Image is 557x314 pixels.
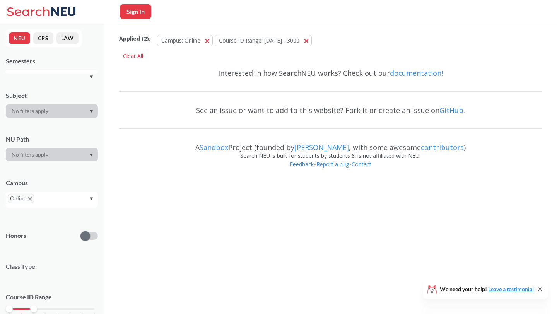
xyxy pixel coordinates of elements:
div: Dropdown arrow [6,104,98,118]
div: Subject [6,91,98,100]
span: Course ID Range: [DATE] - 3000 [219,37,299,44]
div: Interested in how SearchNEU works? Check out our [119,62,542,84]
svg: Dropdown arrow [89,154,93,157]
a: Leave a testimonial [488,286,534,292]
span: Applied ( 2 ): [119,34,150,43]
button: CPS [33,32,53,44]
span: Class Type [6,262,98,271]
span: OnlineX to remove pill [8,194,34,203]
div: Campus [6,179,98,187]
button: NEU [9,32,30,44]
div: A Project (founded by , with some awesome ) [119,136,542,152]
svg: Dropdown arrow [89,75,93,78]
div: See an issue or want to add to this website? Fork it or create an issue on . [119,99,542,121]
div: • • [119,160,542,180]
p: Course ID Range [6,293,98,302]
div: Search NEU is built for students by students & is not affiliated with NEU. [119,152,542,160]
a: [PERSON_NAME] [294,143,349,152]
a: Report a bug [316,160,349,168]
div: Semesters [6,57,98,65]
p: Honors [6,231,26,240]
button: LAW [56,32,79,44]
div: OnlineX to remove pillDropdown arrow [6,192,98,208]
button: Sign In [120,4,151,19]
a: Sandbox [200,143,228,152]
a: Contact [351,160,372,168]
a: GitHub [439,106,463,115]
svg: Dropdown arrow [89,197,93,200]
a: Feedback [289,160,314,168]
svg: X to remove pill [28,197,32,200]
button: Campus: Online [157,35,213,46]
div: Dropdown arrow [6,148,98,161]
div: Clear All [119,50,147,62]
div: NU Path [6,135,98,143]
span: Campus: Online [161,37,200,44]
svg: Dropdown arrow [89,110,93,113]
a: contributors [421,143,464,152]
a: documentation! [390,68,443,78]
button: Course ID Range: [DATE] - 3000 [215,35,312,46]
span: We need your help! [440,287,534,292]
